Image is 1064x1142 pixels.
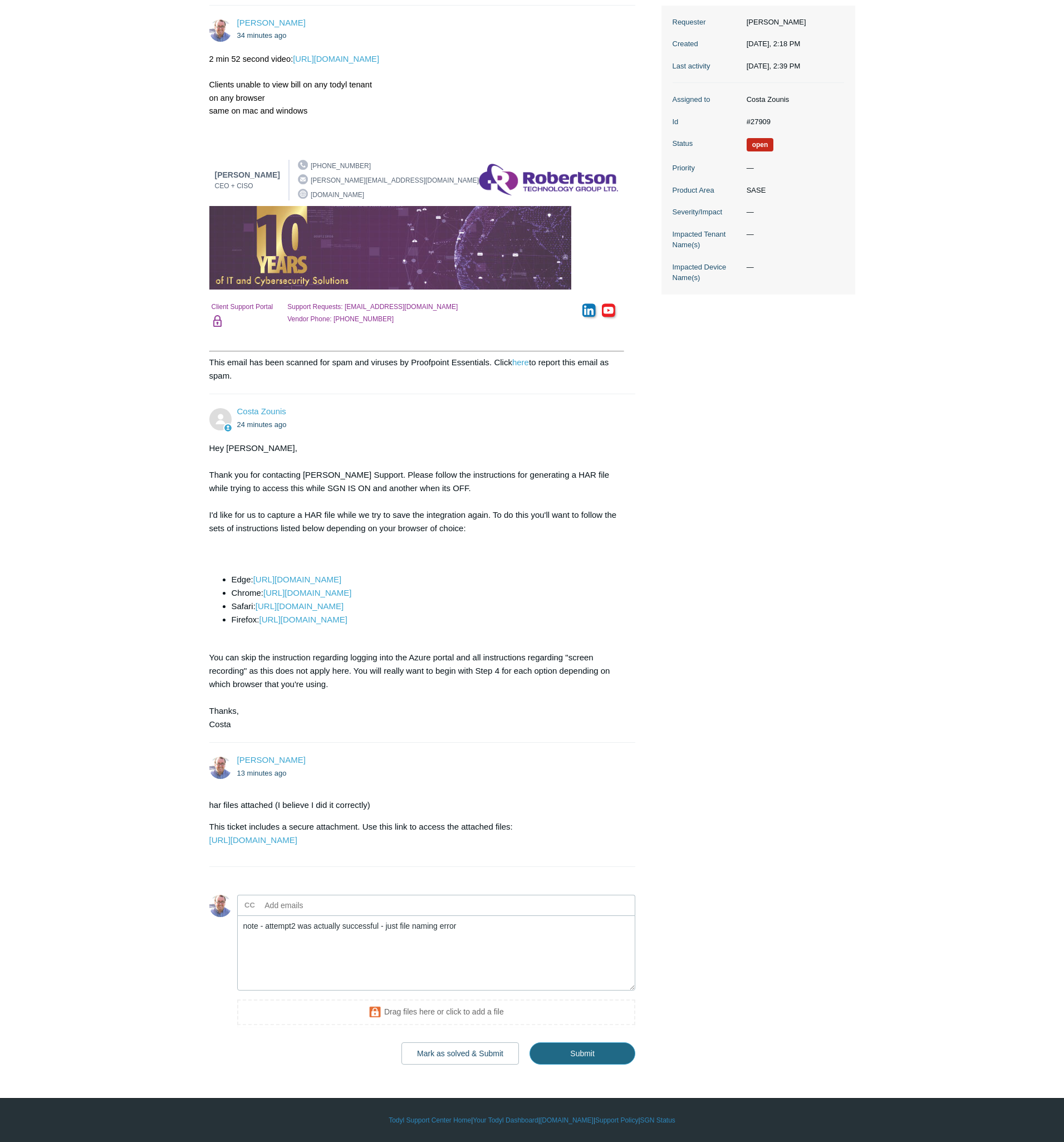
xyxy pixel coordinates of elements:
[209,79,625,91] div: Clients unable to view bill on any todyl tenant
[298,160,308,170] img: tel:+1.250.412.3785
[673,61,741,72] dt: Last activity
[237,769,287,777] time: 09/03/2025, 14:39
[741,229,844,240] dd: —
[232,613,625,626] li: Firefox:
[311,191,364,199] a: [DOMAIN_NAME]
[237,420,287,429] time: 09/03/2025, 14:28
[209,53,625,66] div: 2 min 52 second video:
[673,207,741,218] dt: Severity/Impact
[209,798,625,812] p: har files attached (I believe I did it correctly)
[209,442,625,731] div: Hey [PERSON_NAME], Thank you for contacting [PERSON_NAME] Support. Please follow the instructions...
[244,897,255,914] label: CC
[741,185,844,196] dd: SASE
[673,116,741,128] dt: Id
[259,615,347,624] a: [URL][DOMAIN_NAME]
[473,1115,538,1125] a: Your Todyl Dashboard
[401,1042,519,1065] button: Mark as solved & Submit
[263,588,351,597] a: [URL][DOMAIN_NAME]
[209,356,625,383] p: This email has been scanned for spam and viruses by Proofpoint Essentials. Click to report this e...
[209,206,571,290] img: rtgroup.ca
[311,162,371,170] a: [PHONE_NUMBER]
[209,1115,855,1125] div: | | | |
[232,573,625,586] li: Edge:
[512,357,529,367] a: here
[741,94,844,105] dd: Costa Zounis
[579,301,599,320] img: Linkedin
[287,303,458,311] a: Support Requests: [EMAIL_ADDRESS][DOMAIN_NAME]
[741,17,844,28] dd: [PERSON_NAME]
[209,835,297,845] a: [URL][DOMAIN_NAME]
[673,17,741,28] dt: Requester
[479,164,618,195] img: rtgroup.ca
[673,262,741,283] dt: Impacted Device Name(s)
[741,207,844,218] dd: —
[232,600,625,613] li: Safari:
[232,586,625,600] li: Chrome:
[215,182,253,190] span: CEO + CISO
[215,170,280,179] span: [PERSON_NAME]
[747,62,801,70] time: 09/03/2025, 14:39
[237,755,306,764] a: [PERSON_NAME]
[640,1115,675,1125] a: SGN Status
[673,138,741,149] dt: Status
[237,31,287,40] time: 09/03/2025, 14:18
[237,406,286,416] a: Costa Zounis
[237,18,306,27] a: [PERSON_NAME]
[209,105,625,117] div: same on mac and windows
[747,138,774,151] span: We are working on a response for you
[673,229,741,251] dt: Impacted Tenant Name(s)
[237,755,306,764] span: Ian Robertson
[293,55,379,63] a: [URL][DOMAIN_NAME]
[540,1115,594,1125] a: [DOMAIN_NAME]
[212,303,273,311] a: Client Support Portal
[209,92,625,105] div: on any browser
[529,1042,635,1065] input: Submit
[237,18,306,27] span: Ian Robertson
[256,601,344,611] a: [URL][DOMAIN_NAME]
[595,1115,638,1125] a: Support Policy
[741,116,844,128] dd: #27909
[209,820,625,847] p: This ticket includes a secure attachment. Use this link to access the attached files:
[298,189,308,199] img: rtgroup.ca
[673,185,741,196] dt: Product Area
[741,163,844,174] dd: —
[599,301,618,320] img: Youtube
[389,1115,471,1125] a: Todyl Support Center Home
[673,94,741,105] dt: Assigned to
[747,40,801,48] time: 09/03/2025, 14:18
[287,315,394,323] a: Vendor Phone: [PHONE_NUMBER]
[673,163,741,174] dt: Priority
[673,38,741,50] dt: Created
[741,262,844,273] dd: —
[261,897,380,914] input: Add emails
[212,315,223,327] img: RTGroup Password Pusher
[237,915,636,991] textarea: Add your reply
[311,177,479,184] a: [PERSON_NAME][EMAIL_ADDRESS][DOMAIN_NAME]
[253,575,341,584] a: [URL][DOMAIN_NAME]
